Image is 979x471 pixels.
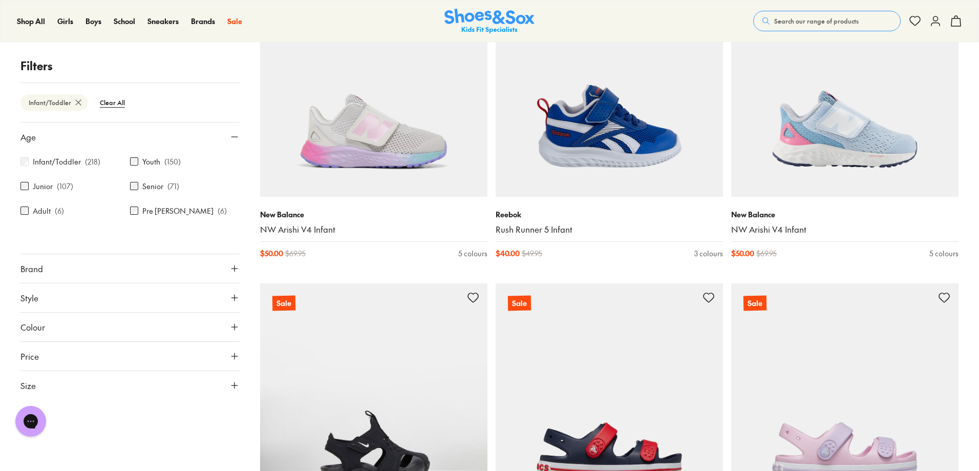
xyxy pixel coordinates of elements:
p: ( 6 ) [218,206,227,216]
span: Colour [20,321,45,333]
span: $ 50.00 [260,248,283,259]
btn: Infant/Toddler [20,94,88,111]
btn: Clear All [92,93,133,112]
span: Style [20,292,38,304]
span: Search our range of products [774,16,859,26]
span: $ 40.00 [496,248,520,259]
span: Sneakers [147,16,179,26]
span: School [114,16,135,26]
a: Shop All [17,16,45,27]
label: Junior [33,181,53,192]
span: Boys [86,16,101,26]
span: Sale [227,16,242,26]
div: 5 colours [929,248,959,259]
p: New Balance [260,209,487,220]
a: Sale [227,16,242,27]
span: Brand [20,262,43,275]
button: Price [20,342,240,371]
span: Age [20,131,36,143]
img: SNS_Logo_Responsive.svg [444,9,535,34]
p: ( 107 ) [57,181,73,192]
p: Filters [20,57,240,74]
span: Brands [191,16,215,26]
a: Shoes & Sox [444,9,535,34]
div: 3 colours [694,248,723,259]
span: $ 69.95 [285,248,306,259]
p: ( 71 ) [167,181,179,192]
p: New Balance [731,209,959,220]
p: Sale [508,296,531,311]
button: Style [20,283,240,312]
label: Infant/Toddler [33,156,81,167]
p: ( 150 ) [164,156,181,167]
label: Pre [PERSON_NAME] [142,206,214,216]
p: Sale [743,296,767,311]
a: Sneakers [147,16,179,27]
a: Boys [86,16,101,27]
span: Girls [57,16,73,26]
a: NW Arishi V4 Infant [260,224,487,235]
p: ( 218 ) [85,156,100,167]
p: Reebok [496,209,723,220]
a: Brands [191,16,215,27]
p: Sale [272,296,295,311]
label: Adult [33,206,51,216]
button: Age [20,122,240,151]
p: ( 6 ) [55,206,64,216]
span: $ 69.95 [756,248,777,259]
span: Price [20,350,39,362]
a: Rush Runner 5 Infant [496,224,723,235]
span: Size [20,379,36,392]
label: Youth [142,156,160,167]
button: Brand [20,254,240,283]
span: $ 49.95 [522,248,542,259]
button: Size [20,371,240,400]
div: 5 colours [458,248,487,259]
a: NW Arishi V4 Infant [731,224,959,235]
button: Search our range of products [753,11,901,31]
iframe: Gorgias live chat messenger [10,402,51,440]
button: Colour [20,313,240,341]
a: School [114,16,135,27]
a: Girls [57,16,73,27]
span: Shop All [17,16,45,26]
span: $ 50.00 [731,248,754,259]
label: Senior [142,181,163,192]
